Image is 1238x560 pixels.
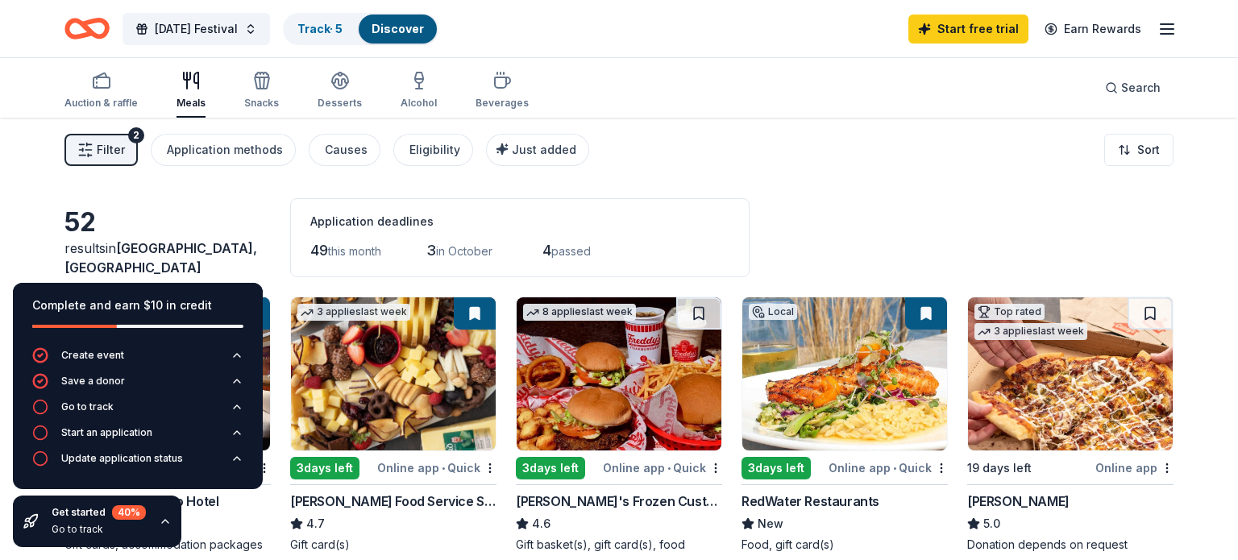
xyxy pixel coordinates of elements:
[603,458,722,478] div: Online app Quick
[532,514,550,533] span: 4.6
[32,399,243,425] button: Go to track
[32,373,243,399] button: Save a donor
[310,212,729,231] div: Application deadlines
[393,134,473,166] button: Eligibility
[1092,72,1174,104] button: Search
[64,10,110,48] a: Home
[177,64,206,118] button: Meals
[1104,134,1174,166] button: Sort
[1035,15,1151,44] a: Earn Rewards
[974,323,1087,340] div: 3 applies last week
[377,458,496,478] div: Online app Quick
[64,206,271,239] div: 52
[52,523,146,536] div: Go to track
[310,242,328,259] span: 49
[829,458,948,478] div: Online app Quick
[128,127,144,143] div: 2
[32,296,243,315] div: Complete and earn $10 in credit
[517,297,721,450] img: Image for Freddy's Frozen Custard & Steakburgers
[372,22,424,35] a: Discover
[64,240,257,276] span: in
[61,400,114,413] div: Go to track
[291,297,496,450] img: Image for Gordon Food Service Store
[64,239,271,277] div: results
[97,140,125,160] span: Filter
[290,537,496,553] div: Gift card(s)
[52,505,146,520] div: Get started
[542,242,551,259] span: 4
[64,97,138,110] div: Auction & raffle
[32,450,243,476] button: Update application status
[436,244,492,258] span: in October
[967,537,1174,553] div: Donation depends on request
[983,514,1000,533] span: 5.0
[476,64,529,118] button: Beverages
[325,140,368,160] div: Causes
[283,13,438,45] button: Track· 5Discover
[908,15,1028,44] a: Start free trial
[61,375,125,388] div: Save a donor
[318,97,362,110] div: Desserts
[551,244,591,258] span: passed
[742,492,879,511] div: RedWater Restaurants
[64,240,257,276] span: [GEOGRAPHIC_DATA], [GEOGRAPHIC_DATA]
[742,297,948,553] a: Image for RedWater RestaurantsLocal3days leftOnline app•QuickRedWater RestaurantsNewFood, gift ca...
[401,97,437,110] div: Alcohol
[112,505,146,520] div: 40 %
[290,297,496,553] a: Image for Gordon Food Service Store3 applieslast week3days leftOnline app•Quick[PERSON_NAME] Food...
[1121,78,1161,97] span: Search
[749,304,797,320] div: Local
[968,297,1173,450] img: Image for Casey's
[61,452,183,465] div: Update application status
[486,134,589,166] button: Just added
[516,492,722,511] div: [PERSON_NAME]'s Frozen Custard & Steakburgers
[309,134,380,166] button: Causes
[967,492,1070,511] div: [PERSON_NAME]
[177,97,206,110] div: Meals
[297,304,410,321] div: 3 applies last week
[523,304,636,321] div: 8 applies last week
[512,143,576,156] span: Just added
[967,458,1032,478] div: 19 days left
[476,97,529,110] div: Beverages
[290,492,496,511] div: [PERSON_NAME] Food Service Store
[1095,458,1174,478] div: Online app
[1137,140,1160,160] span: Sort
[426,242,436,259] span: 3
[155,19,238,39] span: [DATE] Festival
[297,22,343,35] a: Track· 5
[167,140,283,160] div: Application methods
[516,457,585,479] div: 3 days left
[893,462,896,475] span: •
[32,425,243,450] button: Start an application
[306,514,325,533] span: 4.7
[61,349,124,362] div: Create event
[318,64,362,118] button: Desserts
[516,297,722,553] a: Image for Freddy's Frozen Custard & Steakburgers8 applieslast week3days leftOnline app•Quick[PERS...
[244,97,279,110] div: Snacks
[742,537,948,553] div: Food, gift card(s)
[967,297,1174,553] a: Image for Casey'sTop rated3 applieslast week19 days leftOnline app[PERSON_NAME]5.0Donation depend...
[244,64,279,118] button: Snacks
[742,297,947,450] img: Image for RedWater Restaurants
[442,462,445,475] span: •
[64,134,138,166] button: Filter2
[974,304,1045,320] div: Top rated
[667,462,671,475] span: •
[401,64,437,118] button: Alcohol
[151,134,296,166] button: Application methods
[32,347,243,373] button: Create event
[61,426,152,439] div: Start an application
[758,514,783,533] span: New
[742,457,811,479] div: 3 days left
[328,244,381,258] span: this month
[409,140,460,160] div: Eligibility
[290,457,359,479] div: 3 days left
[123,13,270,45] button: [DATE] Festival
[64,64,138,118] button: Auction & raffle
[516,537,722,553] div: Gift basket(s), gift card(s), food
